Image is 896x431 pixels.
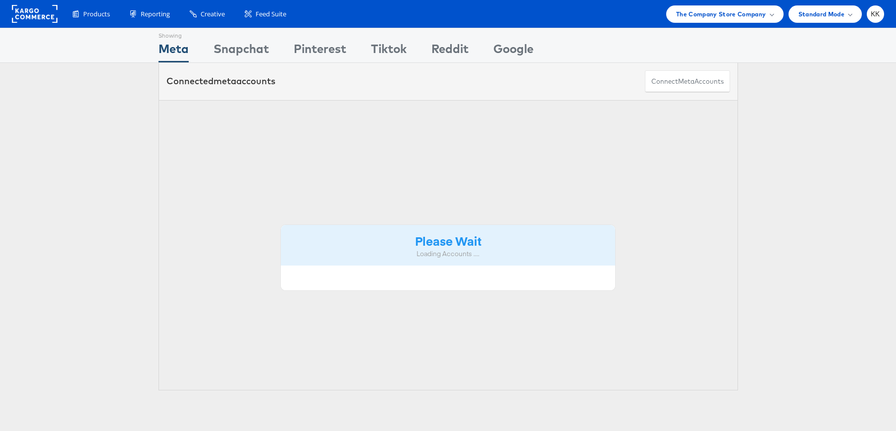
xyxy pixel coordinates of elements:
[798,9,844,19] span: Standard Mode
[83,9,110,19] span: Products
[678,77,694,86] span: meta
[431,40,469,62] div: Reddit
[158,28,189,40] div: Showing
[166,75,275,88] div: Connected accounts
[294,40,346,62] div: Pinterest
[415,232,481,249] strong: Please Wait
[158,40,189,62] div: Meta
[201,9,225,19] span: Creative
[871,11,880,17] span: KK
[645,70,730,93] button: ConnectmetaAccounts
[213,40,269,62] div: Snapchat
[256,9,286,19] span: Feed Suite
[676,9,766,19] span: The Company Store Company
[213,75,236,87] span: meta
[493,40,533,62] div: Google
[141,9,170,19] span: Reporting
[288,249,608,259] div: Loading Accounts ....
[371,40,407,62] div: Tiktok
